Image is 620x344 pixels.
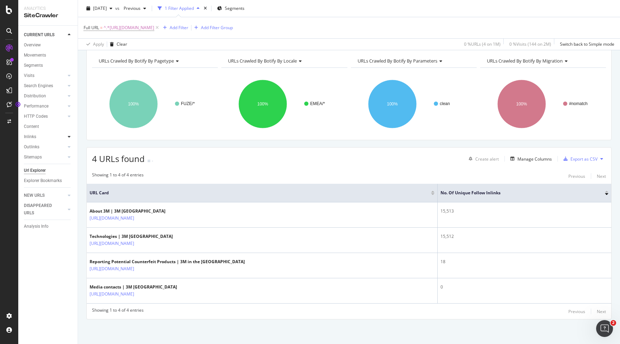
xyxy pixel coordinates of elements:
[568,173,585,179] div: Previous
[92,73,218,135] svg: A chart.
[24,223,73,230] a: Analysis Info
[24,52,73,59] a: Movements
[90,259,245,265] div: Reporting Potential Counterfeit Products | 3M in the [GEOGRAPHIC_DATA]
[202,5,208,12] div: times
[480,73,606,135] svg: A chart.
[24,177,73,184] a: Explorer Bookmarks
[517,156,552,162] div: Manage Columns
[24,62,73,69] a: Segments
[93,5,107,11] span: 2025 Aug. 3rd
[508,155,552,163] button: Manage Columns
[24,123,39,130] div: Content
[100,25,103,31] span: =
[24,82,66,90] a: Search Engines
[24,177,62,184] div: Explorer Bookmarks
[570,156,598,162] div: Export as CSV
[569,101,588,106] text: #nomatch
[440,284,608,290] div: 0
[487,58,563,64] span: URLs Crawled By Botify By migration
[24,72,66,79] a: Visits
[148,160,150,162] img: Equal
[24,167,46,174] div: Url Explorer
[356,55,470,66] h4: URLs Crawled By Botify By parameters
[440,190,594,196] span: No. of Unique Follow Inlinks
[24,202,59,217] div: DISAPPEARED URLS
[97,55,211,66] h4: URLs Crawled By Botify By pagetype
[24,103,48,110] div: Performance
[90,265,134,272] a: [URL][DOMAIN_NAME]
[227,55,341,66] h4: URLs Crawled By Botify By locale
[24,123,73,130] a: Content
[24,31,54,39] div: CURRENT URLS
[24,133,66,141] a: Inlinks
[92,307,144,316] div: Showing 1 to 4 of 4 entries
[24,52,46,59] div: Movements
[90,208,165,214] div: About 3M | 3M [GEOGRAPHIC_DATA]
[440,233,608,240] div: 15,512
[121,3,149,14] button: Previous
[104,23,154,33] span: ^.*[URL][DOMAIN_NAME]
[440,208,608,214] div: 15,513
[24,192,66,199] a: NEW URLS
[24,154,42,161] div: Sitemaps
[90,190,429,196] span: URL Card
[561,153,598,164] button: Export as CSV
[170,25,188,31] div: Add Filter
[121,5,141,11] span: Previous
[181,101,195,106] text: FUZE/*
[387,102,398,106] text: 100%
[358,58,437,64] span: URLs Crawled By Botify By parameters
[24,82,53,90] div: Search Engines
[24,72,34,79] div: Visits
[24,92,66,100] a: Distribution
[165,5,194,11] div: 1 Filter Applied
[440,101,450,106] text: clean
[351,73,477,135] svg: A chart.
[90,215,134,222] a: [URL][DOMAIN_NAME]
[475,156,499,162] div: Create alert
[24,41,73,49] a: Overview
[24,103,66,110] a: Performance
[90,240,134,247] a: [URL][DOMAIN_NAME]
[24,41,41,49] div: Overview
[90,284,177,290] div: Media contacts | 3M [GEOGRAPHIC_DATA]
[93,41,104,47] div: Apply
[24,167,73,174] a: Url Explorer
[557,39,614,50] button: Switch back to Simple mode
[516,102,527,106] text: 100%
[257,102,268,106] text: 100%
[84,3,115,14] button: [DATE]
[191,24,233,32] button: Add Filter Group
[24,154,66,161] a: Sitemaps
[466,153,499,164] button: Create alert
[24,133,36,141] div: Inlinks
[464,41,501,47] div: 0 % URLs ( 4 on 1M )
[568,172,585,180] button: Previous
[90,233,173,240] div: Technologies | 3M [GEOGRAPHIC_DATA]
[24,223,48,230] div: Analysis Info
[597,172,606,180] button: Next
[225,5,244,11] span: Segments
[92,153,145,164] span: 4 URLs found
[24,92,46,100] div: Distribution
[15,101,21,108] div: Tooltip anchor
[24,12,72,20] div: SiteCrawler
[24,6,72,12] div: Analytics
[90,291,134,298] a: [URL][DOMAIN_NAME]
[24,31,66,39] a: CURRENT URLS
[128,102,139,106] text: 100%
[160,24,188,32] button: Add Filter
[24,192,45,199] div: NEW URLS
[509,41,551,47] div: 0 % Visits ( 144 on 2M )
[214,3,247,14] button: Segments
[221,73,347,135] svg: A chart.
[24,143,66,151] a: Outlinks
[24,62,43,69] div: Segments
[597,309,606,314] div: Next
[596,320,613,337] iframe: Intercom live chat
[24,202,66,217] a: DISAPPEARED URLS
[310,101,325,106] text: EMEA/*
